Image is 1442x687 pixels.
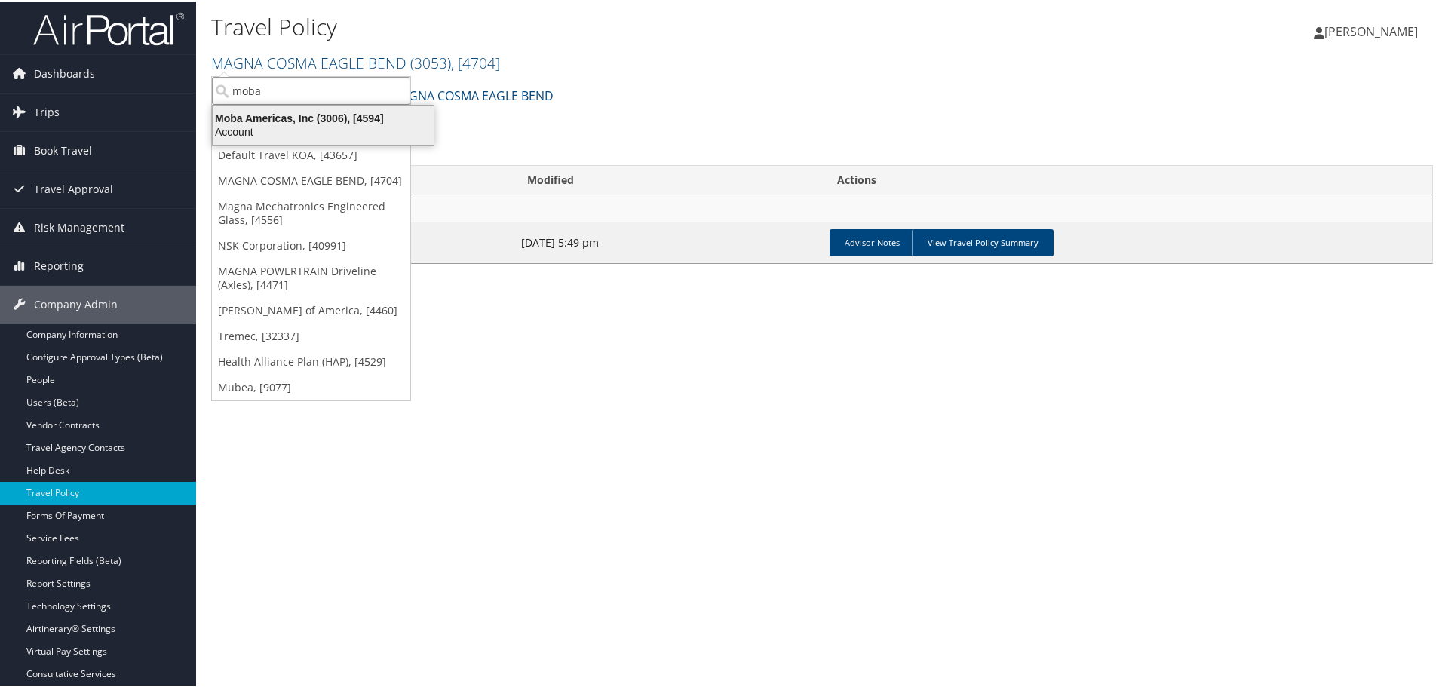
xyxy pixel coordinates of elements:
[212,232,410,257] a: NSK Corporation, [40991]
[912,228,1054,255] a: View Travel Policy Summary
[211,10,1026,41] h1: Travel Policy
[34,169,113,207] span: Travel Approval
[212,373,410,399] a: Mubea, [9077]
[212,141,410,167] a: Default Travel KOA, [43657]
[211,51,500,72] a: MAGNA COSMA EAGLE BEND
[204,124,443,137] div: Account
[212,75,410,103] input: Search Accounts
[451,51,500,72] span: , [ 4704 ]
[212,257,410,296] a: MAGNA POWERTRAIN Driveline (Axles), [4471]
[212,348,410,373] a: Health Alliance Plan (HAP), [4529]
[380,79,554,109] a: MAGNA COSMA EAGLE BEND
[212,167,410,192] a: MAGNA COSMA EAGLE BEND, [4704]
[34,246,84,284] span: Reporting
[212,296,410,322] a: [PERSON_NAME] of America, [4460]
[34,54,95,91] span: Dashboards
[824,164,1432,194] th: Actions
[204,110,443,124] div: Moba Americas, Inc (3006), [4594]
[212,194,1432,221] td: Eaglebend
[34,284,118,322] span: Company Admin
[514,164,824,194] th: Modified: activate to sort column ascending
[212,322,410,348] a: Tremec, [32337]
[212,192,410,232] a: Magna Mechatronics Engineered Glass, [4556]
[1314,8,1433,53] a: [PERSON_NAME]
[34,130,92,168] span: Book Travel
[514,221,824,262] td: [DATE] 5:49 pm
[34,92,60,130] span: Trips
[830,228,915,255] a: Advisor Notes
[34,207,124,245] span: Risk Management
[33,10,184,45] img: airportal-logo.png
[1324,22,1418,38] span: [PERSON_NAME]
[410,51,451,72] span: ( 3053 )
